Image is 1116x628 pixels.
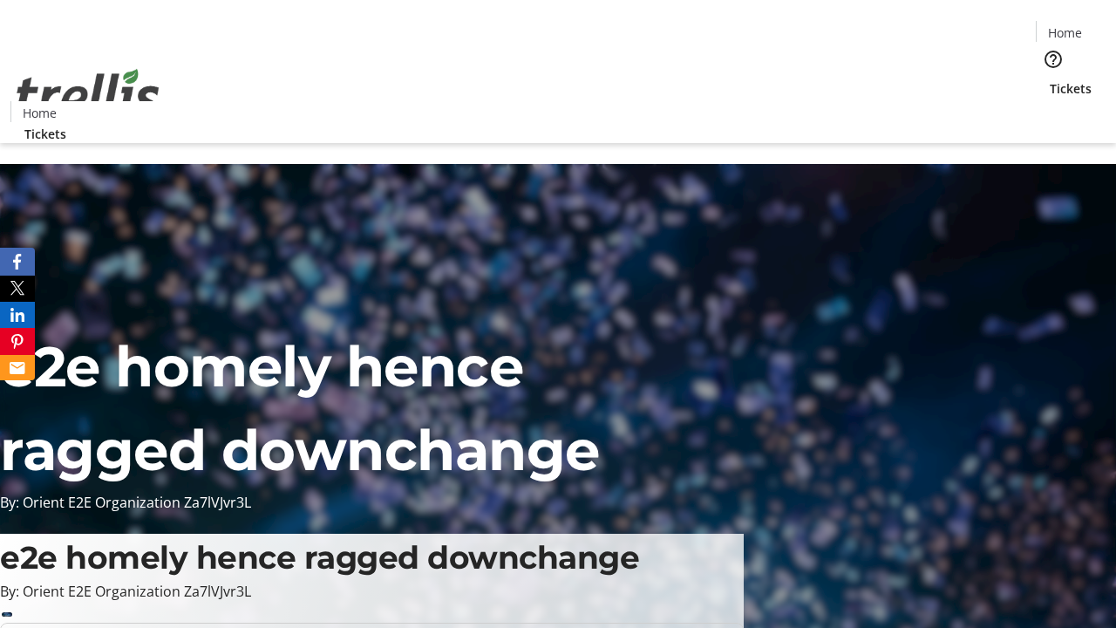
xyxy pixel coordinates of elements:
span: Home [1048,24,1082,42]
a: Home [11,104,67,122]
img: Orient E2E Organization Za7lVJvr3L's Logo [10,50,166,137]
span: Tickets [1050,79,1092,98]
a: Home [1037,24,1092,42]
button: Help [1036,42,1071,77]
span: Home [23,104,57,122]
a: Tickets [1036,79,1106,98]
button: Cart [1036,98,1071,133]
a: Tickets [10,125,80,143]
span: Tickets [24,125,66,143]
